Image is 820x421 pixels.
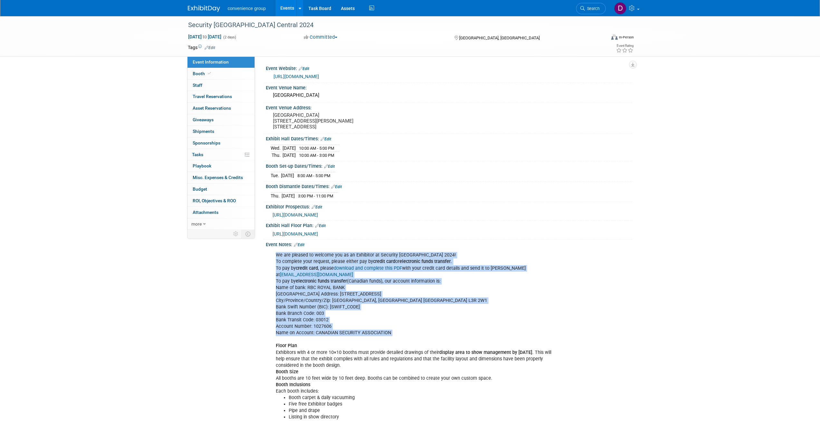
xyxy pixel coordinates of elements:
td: Personalize Event Tab Strip [230,230,242,238]
span: [DATE] [DATE] [188,34,222,40]
a: [EMAIL_ADDRESS][DOMAIN_NAME] [280,272,353,277]
b: electronic funds transfer [296,278,347,284]
span: to [202,34,208,39]
li: Listing in show directory [289,414,558,420]
span: (2 days) [223,35,236,39]
a: more [188,218,255,230]
td: Tue. [271,172,281,179]
img: ExhibitDay [188,5,220,12]
span: Tasks [192,152,203,157]
a: Edit [331,185,342,189]
a: Attachments [188,207,255,218]
a: Edit [312,205,322,209]
a: Tasks [188,149,255,160]
a: Edit [294,243,304,247]
div: Booth Set-up Dates/Times: [266,161,632,170]
span: 10:00 AM - 5:00 PM [299,146,334,151]
div: Event Venue Name: [266,83,632,91]
span: [GEOGRAPHIC_DATA], [GEOGRAPHIC_DATA] [459,35,540,40]
div: Security [GEOGRAPHIC_DATA] Central 2024 [186,19,596,31]
div: In-Person [619,35,634,40]
div: Event Notes: [266,240,632,248]
button: Committed [302,34,340,41]
a: Edit [315,224,326,228]
a: Sponsorships [188,137,255,149]
a: ROI, Objectives & ROO [188,195,255,206]
div: Event Rating [616,44,633,47]
span: Booth [193,71,212,76]
a: Budget [188,184,255,195]
td: [DATE] [283,145,296,152]
td: Tags [188,44,215,51]
span: Giveaways [193,117,214,122]
div: Exhibitor Prospectus: [266,202,632,210]
span: Budget [193,186,207,192]
span: more [191,221,202,226]
a: [URL][DOMAIN_NAME] [274,74,319,79]
span: Shipments [193,129,214,134]
b: Booth Inclusions [276,382,310,387]
td: [DATE] [281,172,294,179]
pre: [GEOGRAPHIC_DATA] [STREET_ADDRESS][PERSON_NAME] [STREET_ADDRESS] [273,112,411,130]
a: Giveaways [188,114,255,125]
i: Booth reservation complete [208,72,211,75]
td: Thu. [271,193,282,199]
span: Sponsorships [193,140,220,145]
span: 10:00 AM - 3:00 PM [299,153,334,158]
div: Booth Dismantle Dates/Times: [266,182,632,190]
div: Event Venue Address: [266,103,632,111]
b: credit card [373,259,395,264]
a: Asset Reservations [188,103,255,114]
a: Edit [324,164,335,169]
span: Playbook [193,163,211,168]
a: Staff [188,80,255,91]
td: Toggle Event Tabs [241,230,255,238]
a: [URL][DOMAIN_NAME] [273,231,318,236]
a: Shipments [188,126,255,137]
span: Travel Reservations [193,94,232,99]
div: Exhibit Hall Floor Plan: [266,221,632,229]
a: Search [576,3,606,14]
td: [DATE] [283,152,296,159]
li: Five free Exhibitor badges [289,401,558,407]
td: Thu. [271,152,283,159]
img: Diego Boechat [614,2,626,15]
a: Event Information [188,56,255,68]
a: Misc. Expenses & Credits [188,172,255,183]
span: convenience group [228,6,266,11]
span: Attachments [193,210,218,215]
a: Booth [188,68,255,79]
span: Asset Reservations [193,105,231,111]
b: electronic funds transfer [400,259,451,264]
b: Booth Size [276,369,298,375]
span: Event Information [193,59,229,65]
span: 8:00 AM - 5:00 PM [297,173,330,178]
div: Event Website: [266,64,632,72]
span: 3:00 PM - 11:00 PM [298,194,333,198]
span: Misc. Expenses & Credits [193,175,243,180]
a: [URL][DOMAIN_NAME] [273,212,318,217]
b: display area to show management by [DATE] [439,350,532,355]
a: download and complete this PDF [334,266,402,271]
span: ROI, Objectives & ROO [193,198,236,203]
img: Format-Inperson.png [611,35,618,40]
span: Search [585,6,600,11]
td: [DATE] [282,193,295,199]
div: [GEOGRAPHIC_DATA] [271,90,628,100]
div: Exhibit Hall Dates/Times: [266,134,632,142]
div: Event Format [568,34,634,43]
li: Booth carpet & daily vacuuming [289,395,558,401]
b: credit card [296,266,318,271]
a: Travel Reservations [188,91,255,102]
span: Staff [193,83,202,88]
a: Edit [321,137,331,141]
b: Floor Plan [276,343,297,348]
li: Pipe and drape [289,407,558,414]
a: Edit [299,66,309,71]
a: Playbook [188,160,255,172]
a: Edit [205,45,215,50]
td: Wed. [271,145,283,152]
